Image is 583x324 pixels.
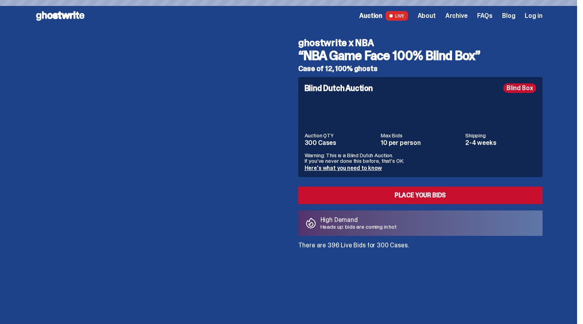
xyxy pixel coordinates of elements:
[465,140,536,146] dd: 2-4 weeks
[320,224,397,229] p: Heads up: bids are coming in hot
[445,13,468,19] a: Archive
[320,217,397,223] p: High Demand
[298,49,543,62] h3: “NBA Game Face 100% Blind Box”
[381,140,460,146] dd: 10 per person
[298,187,543,204] a: Place your Bids
[305,164,382,172] a: Here's what you need to know
[305,140,376,146] dd: 300 Cases
[503,83,536,93] div: Blind Box
[298,38,543,48] h4: ghostwrite x NBA
[477,13,493,19] a: FAQs
[465,133,536,138] dt: Shipping
[502,13,515,19] a: Blog
[305,133,376,138] dt: Auction QTY
[525,13,542,19] a: Log in
[359,11,408,21] a: Auction LIVE
[381,133,460,138] dt: Max Bids
[385,11,408,21] span: LIVE
[298,65,543,72] h5: Case of 12, 100% ghosts
[305,152,536,164] p: Warning: This is a Blind Dutch Auction. If you’ve never done this before, that’s OK.
[298,242,543,249] p: There are 396 Live Bids for 300 Cases.
[359,13,382,19] span: Auction
[305,84,373,92] h4: Blind Dutch Auction
[418,13,436,19] a: About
